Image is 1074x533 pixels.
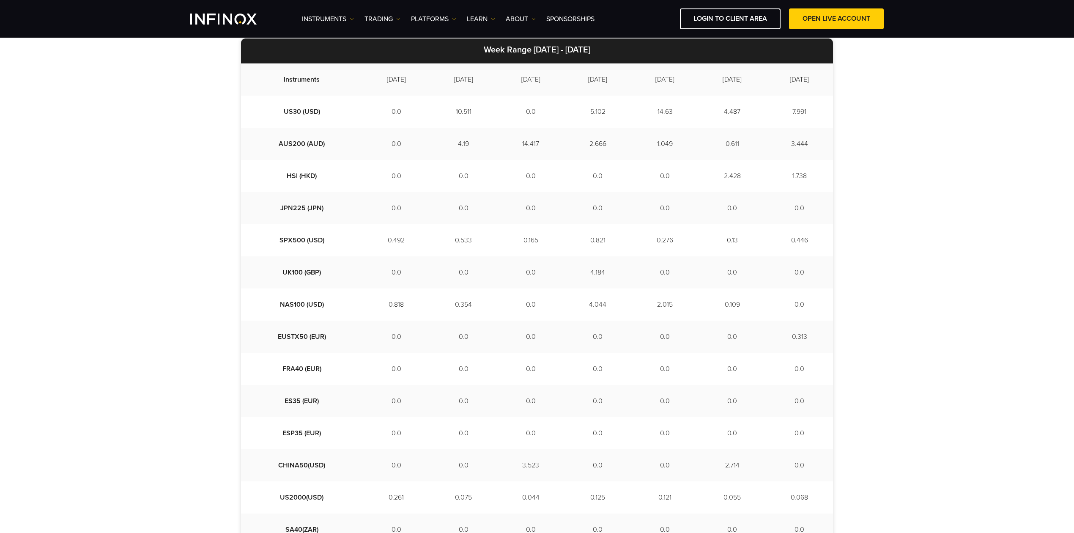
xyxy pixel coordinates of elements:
td: [DATE] [363,63,430,96]
td: 2.428 [699,160,766,192]
td: 0.533 [430,224,497,256]
td: 0.0 [497,96,564,128]
td: 0.0 [363,192,430,224]
td: 0.0 [497,417,564,449]
td: US2000(USD) [241,481,363,514]
td: 0.0 [631,417,699,449]
td: 0.0 [497,353,564,385]
td: 0.0 [430,417,497,449]
a: PLATFORMS [411,14,456,24]
td: 0.0 [564,321,631,353]
td: 0.0 [363,256,430,288]
td: CHINA50(USD) [241,449,363,481]
td: AUS200 (AUD) [241,128,363,160]
td: NAS100 (USD) [241,288,363,321]
td: 0.0 [766,192,833,224]
td: [DATE] [430,63,497,96]
td: 0.0 [766,256,833,288]
td: 0.354 [430,288,497,321]
td: 2.714 [699,449,766,481]
td: 0.0 [631,160,699,192]
td: EUSTX50 (EUR) [241,321,363,353]
a: LOGIN TO CLIENT AREA [680,8,781,29]
td: 4.487 [699,96,766,128]
td: 0.0 [766,288,833,321]
td: 14.417 [497,128,564,160]
td: 0.109 [699,288,766,321]
td: 0.125 [564,481,631,514]
td: 0.261 [363,481,430,514]
td: 5.102 [564,96,631,128]
td: 0.0 [699,256,766,288]
td: 0.0 [497,192,564,224]
td: 0.0 [497,321,564,353]
td: 0.611 [699,128,766,160]
td: 0.0 [430,449,497,481]
td: US30 (USD) [241,96,363,128]
td: 3.444 [766,128,833,160]
td: ESP35 (EUR) [241,417,363,449]
td: 0.821 [564,224,631,256]
td: 0.0 [363,128,430,160]
td: 0.0 [766,417,833,449]
td: SPX500 (USD) [241,224,363,256]
td: 0.0 [363,449,430,481]
a: ABOUT [506,14,536,24]
td: 0.044 [497,481,564,514]
td: 0.0 [430,353,497,385]
td: 0.0 [564,385,631,417]
td: [DATE] [497,63,564,96]
td: 0.0 [363,96,430,128]
strong: [DATE] - [DATE] [534,45,590,55]
td: 0.0 [363,417,430,449]
td: 0.0 [631,449,699,481]
td: 0.068 [766,481,833,514]
td: FRA40 (EUR) [241,353,363,385]
td: 0.0 [430,321,497,353]
td: 0.0 [631,192,699,224]
td: 0.13 [699,224,766,256]
td: 0.0 [497,385,564,417]
td: 10.511 [430,96,497,128]
td: 0.492 [363,224,430,256]
td: 0.0 [363,353,430,385]
td: 0.0 [631,353,699,385]
td: 0.0 [564,192,631,224]
td: 0.0 [430,256,497,288]
td: 0.313 [766,321,833,353]
td: 0.0 [564,449,631,481]
td: 0.0 [766,449,833,481]
td: 0.0 [766,385,833,417]
td: 0.0 [430,160,497,192]
td: 0.0 [699,321,766,353]
td: 0.165 [497,224,564,256]
td: 0.0 [497,256,564,288]
td: 0.0 [363,321,430,353]
a: TRADING [364,14,400,24]
td: 3.523 [497,449,564,481]
td: 0.0 [430,385,497,417]
td: 2.015 [631,288,699,321]
a: Learn [467,14,495,24]
td: 0.0 [766,353,833,385]
td: [DATE] [766,63,833,96]
a: INFINOX Logo [190,14,277,25]
td: 0.0 [564,160,631,192]
strong: Week Range [484,45,532,55]
td: 0.0 [699,385,766,417]
td: 0.0 [497,160,564,192]
td: 0.121 [631,481,699,514]
td: 0.0 [631,256,699,288]
td: 4.044 [564,288,631,321]
td: 7.991 [766,96,833,128]
a: Instruments [302,14,354,24]
td: 1.738 [766,160,833,192]
td: 0.0 [430,192,497,224]
td: ES35 (EUR) [241,385,363,417]
td: 0.0 [564,417,631,449]
td: 0.0 [564,353,631,385]
td: [DATE] [699,63,766,96]
td: 2.666 [564,128,631,160]
a: OPEN LIVE ACCOUNT [789,8,884,29]
td: 0.075 [430,481,497,514]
